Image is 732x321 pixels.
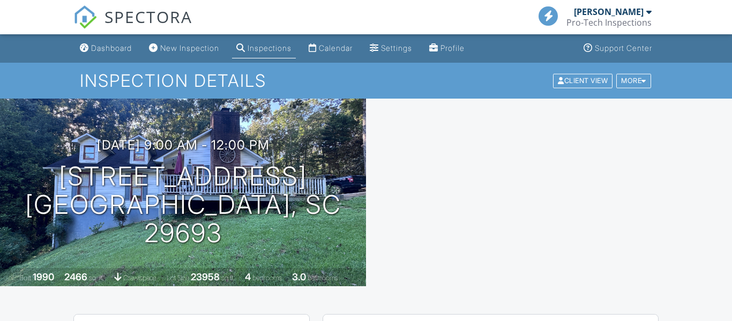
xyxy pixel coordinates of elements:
h1: [STREET_ADDRESS] [GEOGRAPHIC_DATA], SC 29693 [17,162,349,247]
a: Dashboard [76,39,136,58]
span: SPECTORA [104,5,192,28]
a: Calendar [304,39,357,58]
span: Built [19,274,31,282]
a: New Inspection [145,39,223,58]
div: 2466 [64,271,87,282]
a: Client View [552,76,615,84]
div: 23958 [191,271,220,282]
div: Dashboard [91,43,132,53]
div: Support Center [595,43,652,53]
span: sq. ft. [89,274,104,282]
span: bedrooms [252,274,282,282]
div: Settings [381,43,412,53]
div: 3.0 [292,271,306,282]
div: [PERSON_NAME] [574,6,644,17]
div: Profile [440,43,465,53]
div: New Inspection [160,43,219,53]
a: Settings [365,39,416,58]
img: The Best Home Inspection Software - Spectora [73,5,97,29]
div: 4 [245,271,251,282]
span: Lot Size [167,274,189,282]
span: bathrooms [308,274,338,282]
div: More [616,73,651,88]
a: Inspections [232,39,296,58]
h1: Inspection Details [80,71,652,90]
div: Client View [553,73,613,88]
a: Support Center [579,39,656,58]
h3: [DATE] 9:00 am - 12:00 pm [97,138,270,152]
a: SPECTORA [73,14,192,37]
span: crawlspace [123,274,156,282]
div: Inspections [248,43,292,53]
span: sq.ft. [221,274,235,282]
div: Pro-Tech Inspections [566,17,652,28]
div: 1990 [33,271,54,282]
div: Calendar [319,43,353,53]
a: Profile [425,39,469,58]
